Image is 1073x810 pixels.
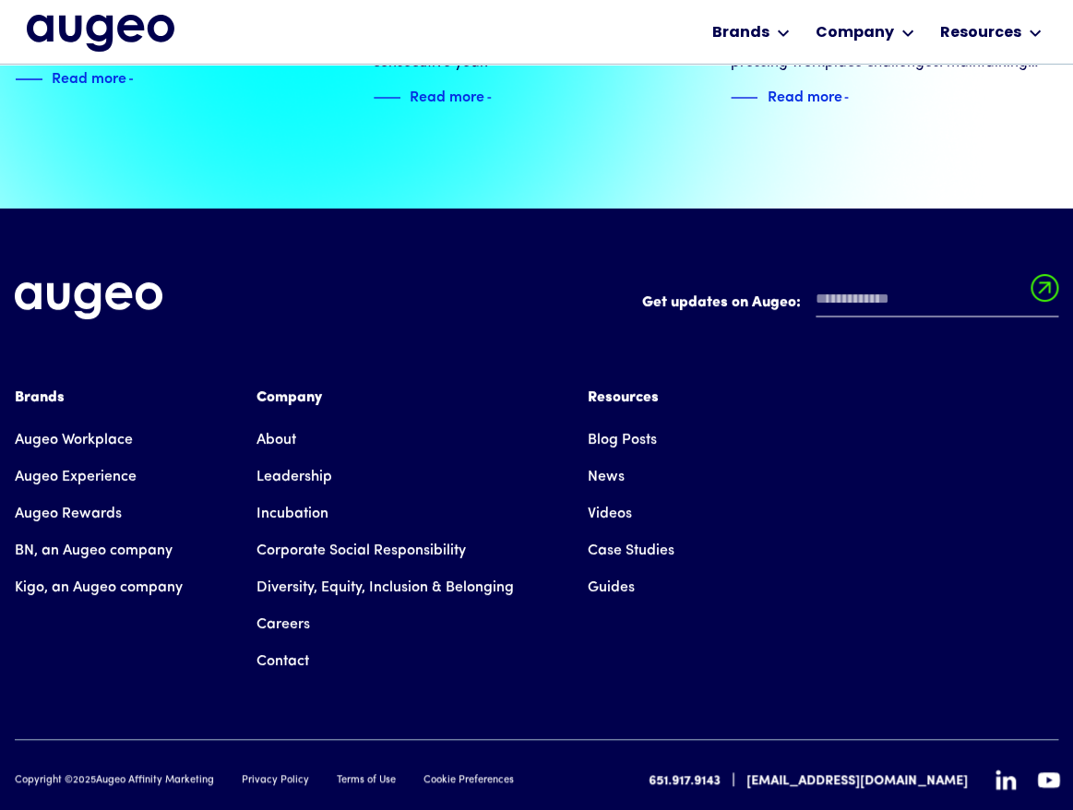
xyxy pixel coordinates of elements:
[1031,274,1058,313] input: Submit
[256,387,514,409] div: Company
[588,422,657,459] a: Blog Posts
[15,495,122,532] a: Augeo Rewards
[373,87,400,109] img: Blue decorative line
[15,773,214,789] div: Copyright © Augeo Affinity Marketing
[423,773,514,789] a: Cookie Preferences
[588,532,674,569] a: Case Studies
[256,643,309,680] a: Contact
[15,532,173,569] a: BN, an Augeo company
[337,773,396,789] a: Terms of Use
[27,15,174,54] a: home
[73,775,96,785] span: 2025
[816,22,894,44] div: Company
[746,771,968,791] a: [EMAIL_ADDRESS][DOMAIN_NAME]
[940,22,1021,44] div: Resources
[588,569,635,606] a: Guides
[52,66,126,88] div: Read more
[256,495,328,532] a: Incubation
[649,771,721,791] a: 651.917.9143
[588,495,632,532] a: Videos
[128,68,156,90] img: Blue text arrow
[642,292,801,314] label: Get updates on Augeo:
[15,282,162,320] img: Augeo's full logo in white.
[256,532,466,569] a: Corporate Social Responsibility
[15,422,133,459] a: Augeo Workplace
[843,87,871,109] img: Blue text arrow
[767,84,841,106] div: Read more
[732,769,735,792] div: |
[410,84,484,106] div: Read more
[588,459,625,495] a: News
[15,387,183,409] div: Brands
[15,459,137,495] a: Augeo Experience
[256,422,296,459] a: About
[486,87,514,109] img: Blue text arrow
[712,22,769,44] div: Brands
[730,87,757,109] img: Blue decorative line
[256,569,514,606] a: Diversity, Equity, Inclusion & Belonging
[642,282,1058,327] form: Email Form
[15,68,42,90] img: Blue decorative line
[256,606,310,643] a: Careers
[256,459,332,495] a: Leadership
[242,773,309,789] a: Privacy Policy
[15,569,183,606] a: Kigo, an Augeo company
[588,387,674,409] div: Resources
